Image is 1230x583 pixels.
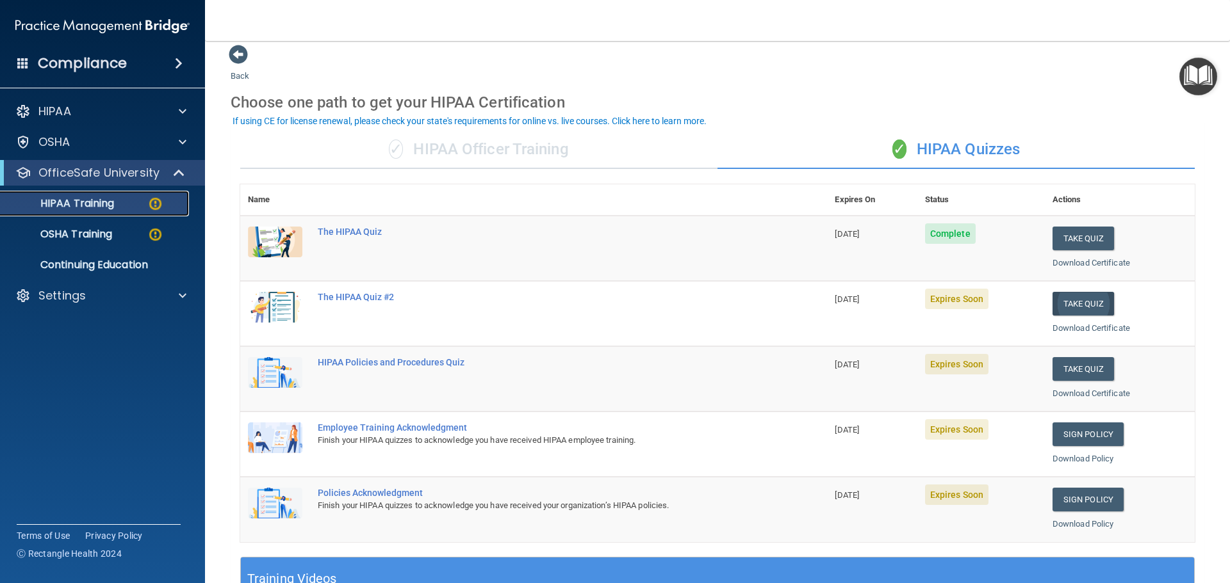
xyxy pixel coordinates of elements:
span: [DATE] [835,229,859,239]
div: Finish your HIPAA quizzes to acknowledge you have received HIPAA employee training. [318,433,763,448]
div: If using CE for license renewal, please check your state's requirements for online vs. live cours... [233,116,707,125]
a: OfficeSafe University [15,165,186,180]
p: Continuing Education [8,259,183,271]
span: [DATE] [835,360,859,369]
a: Privacy Policy [85,529,143,542]
img: warning-circle.0cc9ac19.png [147,227,163,243]
img: warning-circle.0cc9ac19.png [147,196,163,212]
a: Sign Policy [1053,422,1124,446]
img: PMB logo [15,13,190,39]
button: Take Quiz [1053,227,1114,250]
a: Download Certificate [1053,323,1130,333]
a: Download Certificate [1053,258,1130,268]
a: Download Policy [1053,519,1114,529]
p: Settings [38,288,86,303]
a: OSHA [15,134,186,150]
th: Status [917,184,1045,216]
span: [DATE] [835,490,859,500]
div: Policies Acknowledgment [318,488,763,498]
button: If using CE for license renewal, please check your state's requirements for online vs. live cours... [231,115,709,127]
span: Expires Soon [925,484,988,505]
th: Name [240,184,310,216]
h4: Compliance [38,54,127,72]
a: HIPAA [15,104,186,119]
iframe: Drift Widget Chat Controller [1166,495,1215,543]
span: Expires Soon [925,354,988,374]
p: HIPAA Training [8,197,114,210]
span: [DATE] [835,294,859,304]
a: Download Policy [1053,454,1114,463]
div: Employee Training Acknowledgment [318,422,763,433]
th: Expires On [827,184,917,216]
p: OSHA [38,134,70,150]
button: Open Resource Center [1179,58,1217,95]
span: ✓ [892,140,906,159]
a: Terms of Use [17,529,70,542]
div: HIPAA Quizzes [717,131,1195,169]
span: [DATE] [835,425,859,435]
span: ✓ [389,140,403,159]
p: OfficeSafe University [38,165,160,180]
span: Complete [925,223,976,244]
span: Ⓒ Rectangle Health 2024 [17,547,122,560]
div: Finish your HIPAA quizzes to acknowledge you have received your organization’s HIPAA policies. [318,498,763,513]
button: Take Quiz [1053,357,1114,381]
a: Settings [15,288,186,303]
button: Take Quiz [1053,292,1114,315]
p: HIPAA [38,104,71,119]
th: Actions [1045,184,1195,216]
div: The HIPAA Quiz #2 [318,292,763,302]
p: OSHA Training [8,228,112,241]
div: HIPAA Policies and Procedures Quiz [318,357,763,367]
a: Download Certificate [1053,388,1130,398]
a: Back [231,56,249,81]
span: Expires Soon [925,289,988,309]
a: Sign Policy [1053,488,1124,511]
div: Choose one path to get your HIPAA Certification [231,84,1204,121]
span: Expires Soon [925,419,988,440]
div: The HIPAA Quiz [318,227,763,237]
div: HIPAA Officer Training [240,131,717,169]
